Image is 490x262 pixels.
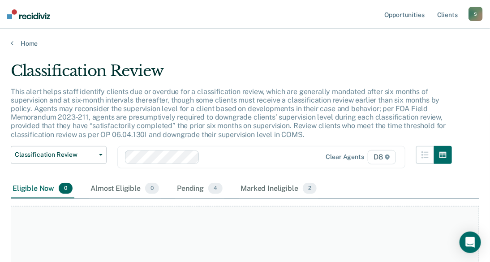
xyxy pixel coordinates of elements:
[460,232,481,253] div: Open Intercom Messenger
[11,146,107,164] button: Classification Review
[175,179,224,199] div: Pending4
[11,179,74,199] div: Eligible Now0
[208,183,223,194] span: 4
[7,9,50,19] img: Recidiviz
[59,183,73,194] span: 0
[368,150,396,164] span: D8
[11,62,452,87] div: Classification Review
[326,153,364,161] div: Clear agents
[239,179,318,199] div: Marked Ineligible2
[469,7,483,21] button: S
[11,39,479,47] a: Home
[89,179,161,199] div: Almost Eligible0
[303,183,317,194] span: 2
[145,183,159,194] span: 0
[15,151,95,159] span: Classification Review
[11,87,446,139] p: This alert helps staff identify clients due or overdue for a classification review, which are gen...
